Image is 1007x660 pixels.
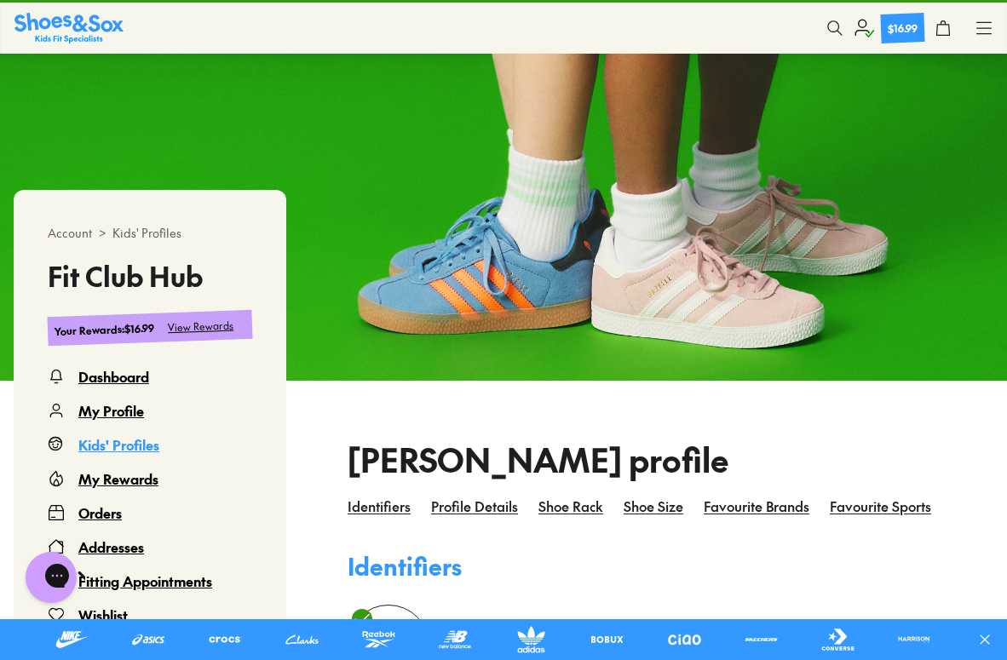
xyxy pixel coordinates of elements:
[17,546,85,609] iframe: Gorgias live chat messenger
[78,605,128,625] div: Wishlist
[830,497,931,535] a: Favourite sports
[168,318,234,336] div: View Rewards
[538,496,603,537] div: Shoe rack
[112,224,181,242] span: Kids' Profiles
[78,537,144,557] div: Addresses
[48,605,252,625] a: Wishlist
[48,262,252,290] h3: Fit Club Hub
[48,434,252,455] a: Kids' Profiles
[99,224,106,242] span: >
[704,497,809,535] a: Favourite brands
[854,14,924,43] a: $16.99
[78,434,159,455] div: Kids' Profiles
[48,224,92,242] span: Account
[14,13,124,43] img: SNS_Logo_Responsive.svg
[14,13,124,43] a: Shoes & Sox
[78,400,144,421] div: My Profile
[624,497,683,535] a: Shoe size
[55,320,155,339] div: Your Rewards : $16.99
[348,435,728,484] h1: [PERSON_NAME] profile
[78,571,212,591] div: Fitting Appointments
[431,496,518,537] div: Profile details
[624,496,683,537] div: Shoe size
[78,502,122,523] div: Orders
[348,548,462,584] div: Identifiers
[78,366,149,387] div: Dashboard
[48,571,252,591] a: Fitting Appointments
[48,366,252,387] a: Dashboard
[348,497,411,535] a: Identifiers
[48,502,252,523] a: Orders
[48,468,252,489] a: My Rewards
[48,537,252,557] a: Addresses
[830,496,931,537] div: Favourite sports
[348,496,411,537] div: Identifiers
[704,496,809,537] div: Favourite brands
[888,20,918,36] div: $16.99
[431,497,518,535] a: Profile details
[538,497,603,535] a: Shoe rack
[78,468,158,489] div: My Rewards
[48,400,252,421] a: My Profile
